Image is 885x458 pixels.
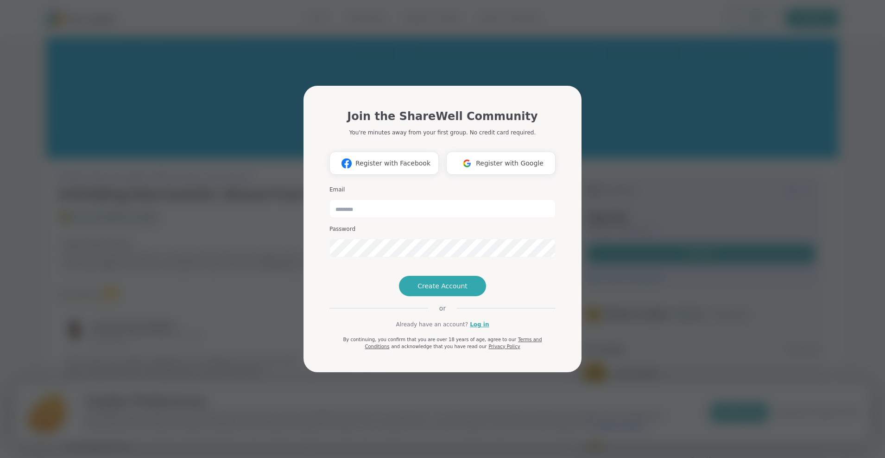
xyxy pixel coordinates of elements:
span: Register with Google [476,159,544,168]
span: By continuing, you confirm that you are over 18 years of age, agree to our [343,337,516,342]
span: Already have an account? [396,320,468,329]
h3: Email [329,186,556,194]
a: Privacy Policy [488,344,520,349]
h3: Password [329,225,556,233]
span: or [428,304,457,313]
img: ShareWell Logomark [338,155,355,172]
h1: Join the ShareWell Community [347,108,537,125]
p: You're minutes away from your first group. No credit card required. [349,128,536,137]
button: Register with Facebook [329,152,439,175]
span: Register with Facebook [355,159,430,168]
span: and acknowledge that you have read our [391,344,487,349]
span: Create Account [417,281,468,291]
a: Log in [470,320,489,329]
button: Register with Google [446,152,556,175]
button: Create Account [399,276,486,296]
img: ShareWell Logomark [458,155,476,172]
a: Terms and Conditions [365,337,542,349]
